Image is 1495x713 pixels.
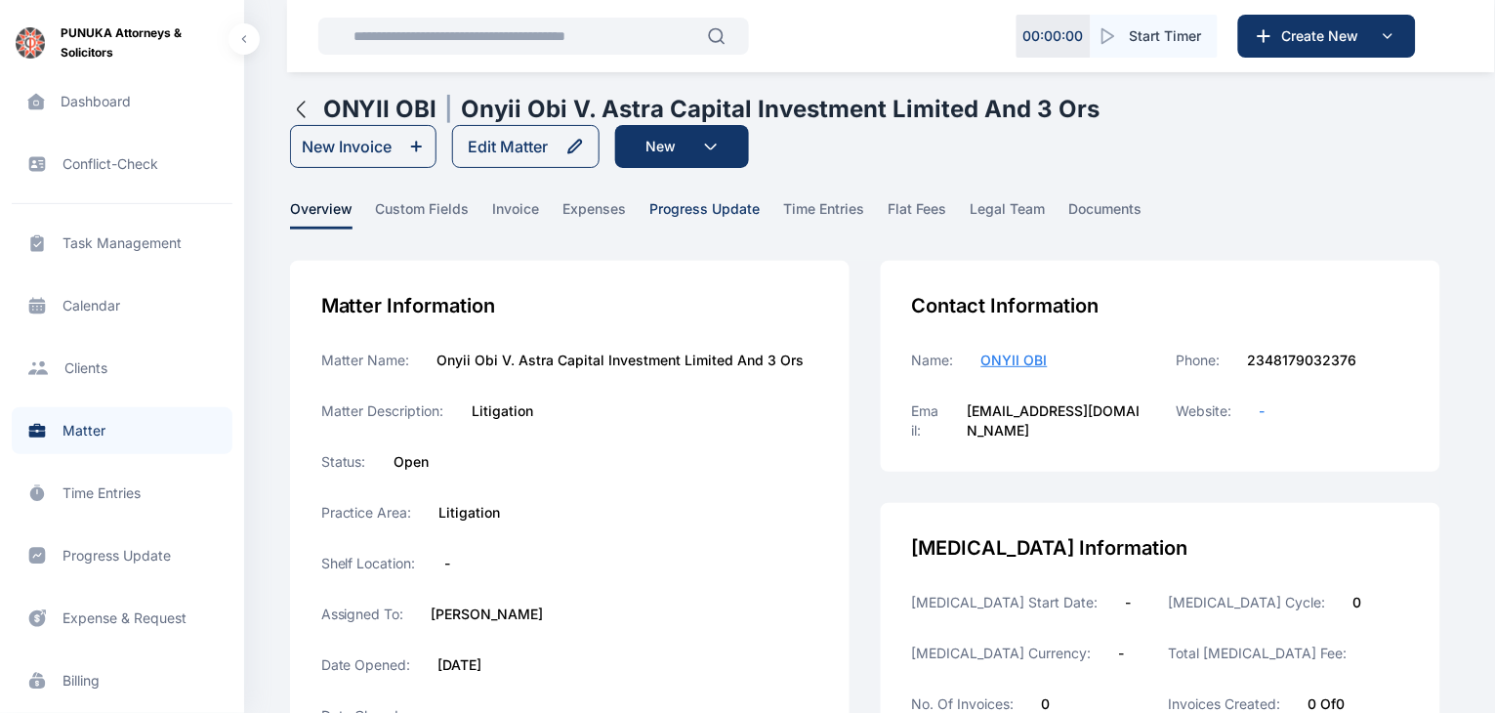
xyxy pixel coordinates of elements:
a: progress update [12,532,232,579]
div: Edit Matter [469,135,549,158]
label: Practice Area: [321,503,412,523]
label: Matter Name: [321,351,410,370]
a: - [1259,401,1265,421]
label: 2348179032376 [1247,351,1356,370]
label: Name: [912,351,954,370]
label: Phone: [1176,351,1220,370]
a: progress update [650,199,784,230]
span: | [445,94,454,125]
span: documents [1069,199,1142,230]
label: Litigation [439,503,501,523]
a: legal team [971,199,1069,230]
span: flat fees [889,199,947,230]
a: expenses [563,199,650,230]
span: custom fields [376,199,470,230]
a: billing [12,657,232,704]
a: overview [290,199,376,230]
button: Start Timer [1091,15,1218,58]
button: Edit Matter [452,125,600,168]
label: Litigation [473,401,534,421]
a: ONYII OBI [981,351,1048,370]
label: [MEDICAL_DATA] Currency: [912,644,1092,663]
span: progress update [650,199,761,230]
h1: onyii obi v. Astra Capital Investment Limited and 3 ors [462,94,1100,125]
label: - [1119,644,1125,663]
span: Create New [1274,26,1376,46]
label: Date Opened: [321,655,411,675]
a: flat fees [889,199,971,230]
label: [MEDICAL_DATA] Start Date: [912,593,1099,612]
a: calendar [12,282,232,329]
label: [EMAIL_ADDRESS][DOMAIN_NAME] [968,401,1145,440]
a: invoice [493,199,563,230]
label: - [445,554,451,573]
button: New [615,125,749,168]
div: New Invoice [302,135,393,158]
label: [MEDICAL_DATA] Cycle: [1168,593,1325,612]
h1: ONYII OBI [323,94,437,125]
p: 00 : 00 : 00 [1023,26,1084,46]
label: Email: [912,401,940,440]
span: ONYII OBI [981,352,1048,368]
a: time entries [784,199,889,230]
label: Shelf Location: [321,554,418,573]
label: Website: [1176,401,1231,421]
label: Total [MEDICAL_DATA] Fee: [1168,644,1347,663]
label: [PERSON_NAME] [432,605,544,624]
span: legal team [971,199,1046,230]
a: matter [12,407,232,454]
label: Matter Description: [321,401,445,421]
label: - [1126,593,1132,612]
div: Matter Information [321,292,818,319]
label: Status: [321,452,367,472]
button: Create New [1238,15,1416,58]
a: dashboard [12,78,232,125]
label: 0 [1352,593,1361,612]
a: clients [12,345,232,392]
label: Assigned To: [321,605,404,624]
a: time entries [12,470,232,517]
a: documents [1069,199,1166,230]
label: Onyii Obi V. Astra Capital Investment Limited And 3 Ors [437,351,805,370]
a: conflict-check [12,141,232,188]
span: time entries [784,199,865,230]
div: [MEDICAL_DATA] Information [912,534,1409,562]
div: Contact Information [912,292,1409,319]
a: custom fields [376,199,493,230]
label: [DATE] [438,655,482,675]
span: overview [290,199,353,230]
span: PUNUKA Attorneys & Solicitors [61,23,228,63]
a: expense & request [12,595,232,642]
span: invoice [493,199,540,230]
span: Start Timer [1130,26,1202,46]
a: task management [12,220,232,267]
button: New Invoice [290,125,436,168]
span: expenses [563,199,627,230]
label: Open [395,452,430,472]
